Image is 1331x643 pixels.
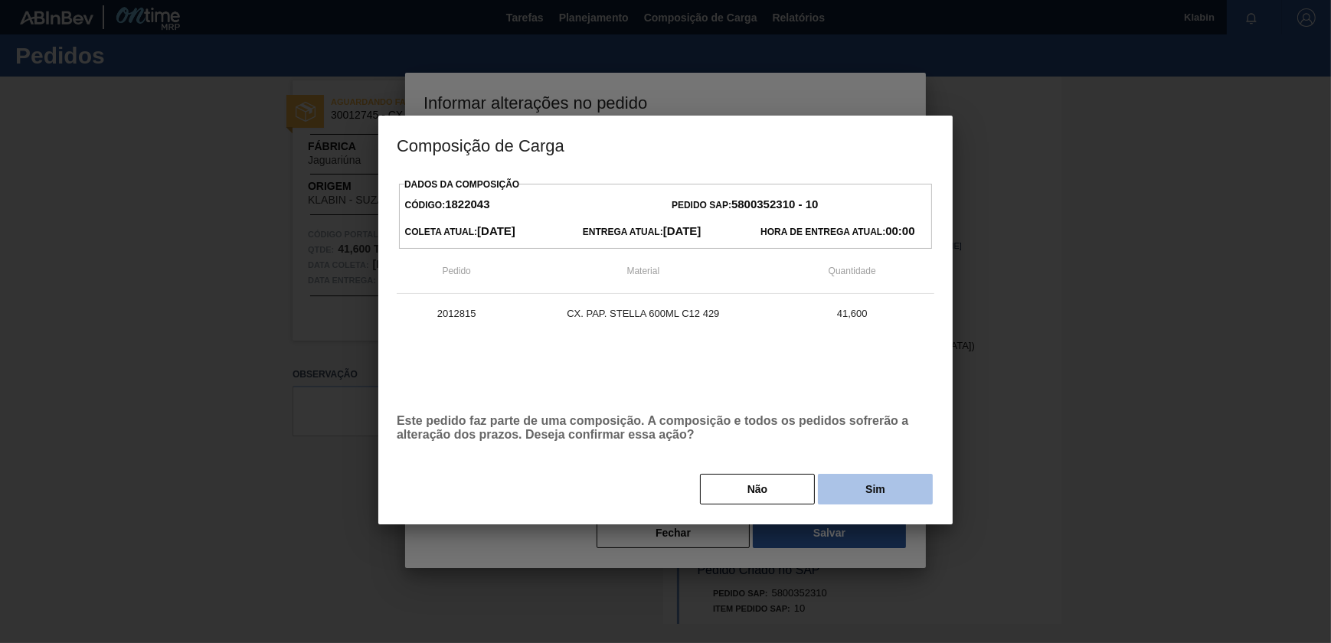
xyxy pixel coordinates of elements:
button: Não [700,474,815,504]
span: Material [627,266,660,276]
td: CX. PAP. STELLA 600ML C12 429 [516,294,770,332]
h3: Composição de Carga [378,116,953,174]
td: 2012815 [397,294,516,332]
p: Este pedido faz parte de uma composição. A composição e todos os pedidos sofrerão a alteração dos... [397,414,934,442]
span: Entrega Atual: [583,227,701,237]
strong: [DATE] [477,224,515,237]
span: Pedido SAP: [672,200,818,211]
td: 41,600 [770,294,934,332]
strong: 00:00 [885,224,914,237]
span: Pedido [442,266,470,276]
label: Dados da Composição [404,179,519,190]
span: Coleta Atual: [405,227,515,237]
button: Sim [818,474,933,504]
span: Quantidade [829,266,876,276]
span: Código: [405,200,490,211]
strong: [DATE] [663,224,701,237]
strong: 1822043 [445,197,489,211]
strong: 5800352310 - 10 [731,197,818,211]
span: Hora de Entrega Atual: [760,227,914,237]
